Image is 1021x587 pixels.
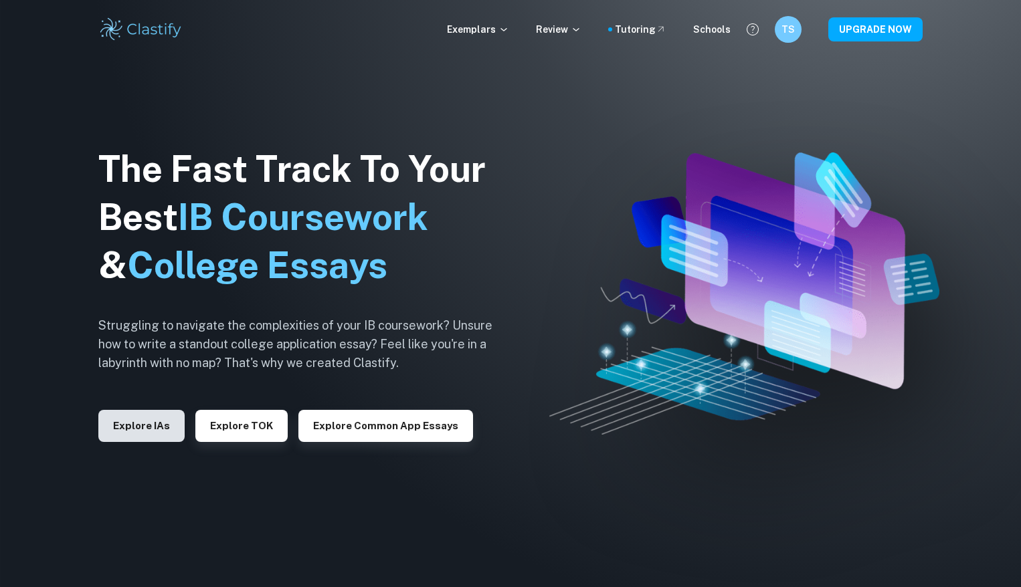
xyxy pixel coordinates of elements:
span: College Essays [127,244,387,286]
a: Explore TOK [195,419,288,431]
a: Explore IAs [98,419,185,431]
a: Schools [693,22,731,37]
button: UPGRADE NOW [828,17,923,41]
button: Explore IAs [98,410,185,442]
h1: The Fast Track To Your Best & [98,145,513,289]
p: Exemplars [447,22,509,37]
button: Explore TOK [195,410,288,442]
h6: Struggling to navigate the complexities of your IB coursework? Unsure how to write a standout col... [98,316,513,372]
h6: TS [781,22,796,37]
img: Clastify logo [98,16,183,43]
img: Clastify hero [549,152,939,434]
p: Review [536,22,581,37]
span: IB Coursework [178,196,428,238]
button: TS [775,16,802,43]
a: Tutoring [615,22,666,37]
a: Explore Common App essays [298,419,473,431]
button: Help and Feedback [741,18,764,41]
button: Explore Common App essays [298,410,473,442]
